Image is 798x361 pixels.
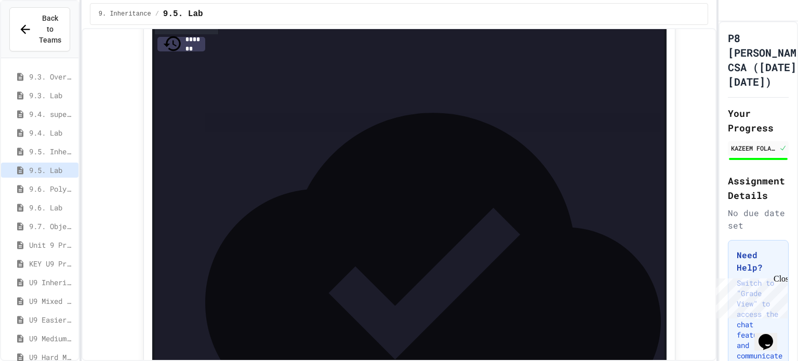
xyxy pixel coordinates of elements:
[163,8,203,20] span: 9.5. Lab
[155,10,159,18] span: /
[29,165,74,176] span: 9.5. Lab
[29,296,74,306] span: U9 Mixed Up Code Practice
[728,173,789,203] h2: Assignment Details
[29,333,74,344] span: U9 Medium Multiple Choice Questions
[731,143,777,153] div: KAZEEM FOLAJI
[9,7,70,51] button: Back to Teams
[29,146,74,157] span: 9.5. Inheritance Hierarchies
[29,109,74,119] span: 9.4. super Keyword
[29,221,74,232] span: 9.7. Object Superclass
[29,239,74,250] span: Unit 9 Programs
[737,249,780,274] h3: Need Help?
[29,277,74,288] span: U9 Inheritance Summary
[29,71,74,82] span: 9.3. Overriding Methods
[29,90,74,101] span: 9.3. Lab
[29,202,74,213] span: 9.6. Lab
[712,274,788,318] iframe: chat widget
[29,183,74,194] span: 9.6. Polymorphism
[29,127,74,138] span: 9.4. Lab
[754,319,788,351] iframe: chat widget
[29,314,74,325] span: U9 Easier Multiple Choice Questions
[39,13,61,46] span: Back to Teams
[4,4,72,66] div: Chat with us now!Close
[728,207,789,232] div: No due date set
[99,10,151,18] span: 9. Inheritance
[728,106,789,135] h2: Your Progress
[29,258,74,269] span: KEY U9 Programs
